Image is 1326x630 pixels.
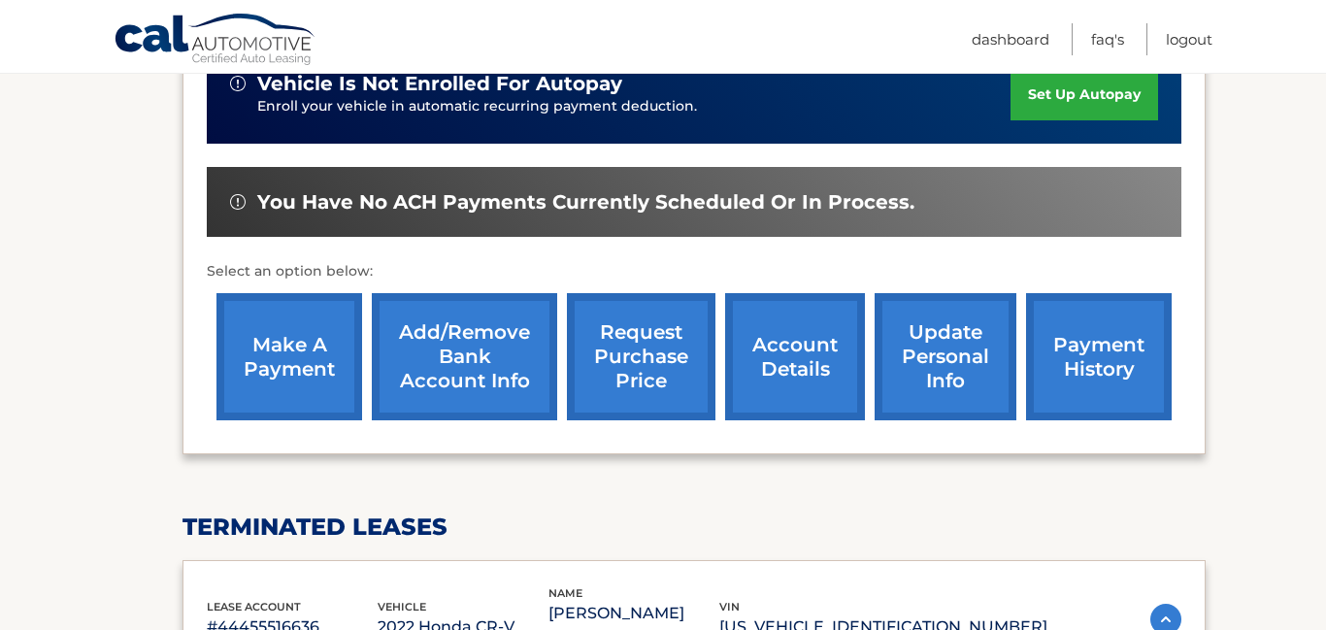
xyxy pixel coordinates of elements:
[1011,69,1158,120] a: set up autopay
[548,586,582,600] span: name
[216,293,362,420] a: make a payment
[230,194,246,210] img: alert-white.svg
[257,96,1011,117] p: Enroll your vehicle in automatic recurring payment deduction.
[719,600,740,613] span: vin
[972,23,1049,55] a: Dashboard
[372,293,557,420] a: Add/Remove bank account info
[114,13,317,69] a: Cal Automotive
[207,260,1181,283] p: Select an option below:
[230,76,246,91] img: alert-white.svg
[567,293,715,420] a: request purchase price
[257,190,914,215] span: You have no ACH payments currently scheduled or in process.
[875,293,1016,420] a: update personal info
[725,293,865,420] a: account details
[1026,293,1172,420] a: payment history
[207,600,301,613] span: lease account
[182,513,1206,542] h2: terminated leases
[1166,23,1212,55] a: Logout
[257,72,622,96] span: vehicle is not enrolled for autopay
[378,600,426,613] span: vehicle
[1091,23,1124,55] a: FAQ's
